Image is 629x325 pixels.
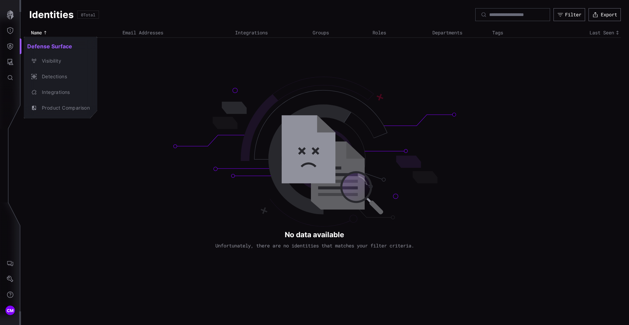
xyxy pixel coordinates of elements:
div: Integrations [38,88,90,97]
button: Visibility [24,53,97,69]
div: Detections [38,72,90,81]
h2: Defense Surface [24,39,97,53]
div: Product Comparison [38,104,90,112]
button: Detections [24,69,97,84]
button: Product Comparison [24,100,97,116]
div: Visibility [38,57,90,65]
button: Integrations [24,84,97,100]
